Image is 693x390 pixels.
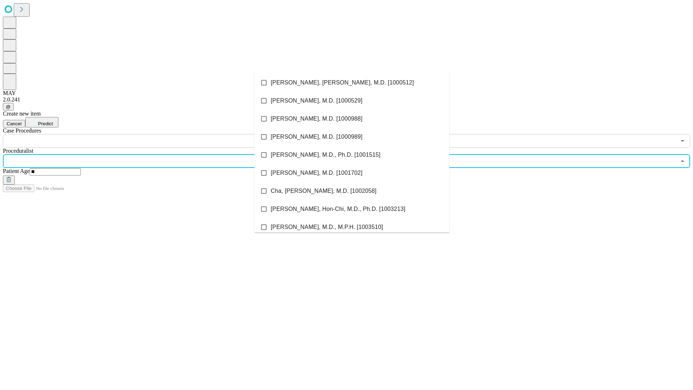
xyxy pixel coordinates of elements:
[271,114,362,123] span: [PERSON_NAME], M.D. [1000988]
[3,90,690,96] div: MAY
[3,168,30,174] span: Patient Age
[3,103,14,110] button: @
[6,104,11,109] span: @
[271,169,362,177] span: [PERSON_NAME], M.D. [1001702]
[6,121,22,126] span: Cancel
[271,151,380,159] span: [PERSON_NAME], M.D., Ph.D. [1001515]
[271,187,376,195] span: Cha, [PERSON_NAME], M.D. [1002058]
[677,156,688,166] button: Close
[271,78,414,87] span: [PERSON_NAME], [PERSON_NAME], M.D. [1000512]
[3,148,33,154] span: Proceduralist
[271,205,405,213] span: [PERSON_NAME], Hon-Chi, M.D., Ph.D. [1003213]
[271,223,383,231] span: [PERSON_NAME], M.D., M.P.H. [1003510]
[3,110,41,117] span: Create new item
[25,117,58,127] button: Predict
[271,133,362,141] span: [PERSON_NAME], M.D. [1000989]
[271,96,362,105] span: [PERSON_NAME], M.D. [1000529]
[38,121,53,126] span: Predict
[3,120,25,127] button: Cancel
[3,96,690,103] div: 2.0.241
[3,127,41,134] span: Scheduled Procedure
[677,136,688,146] button: Open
